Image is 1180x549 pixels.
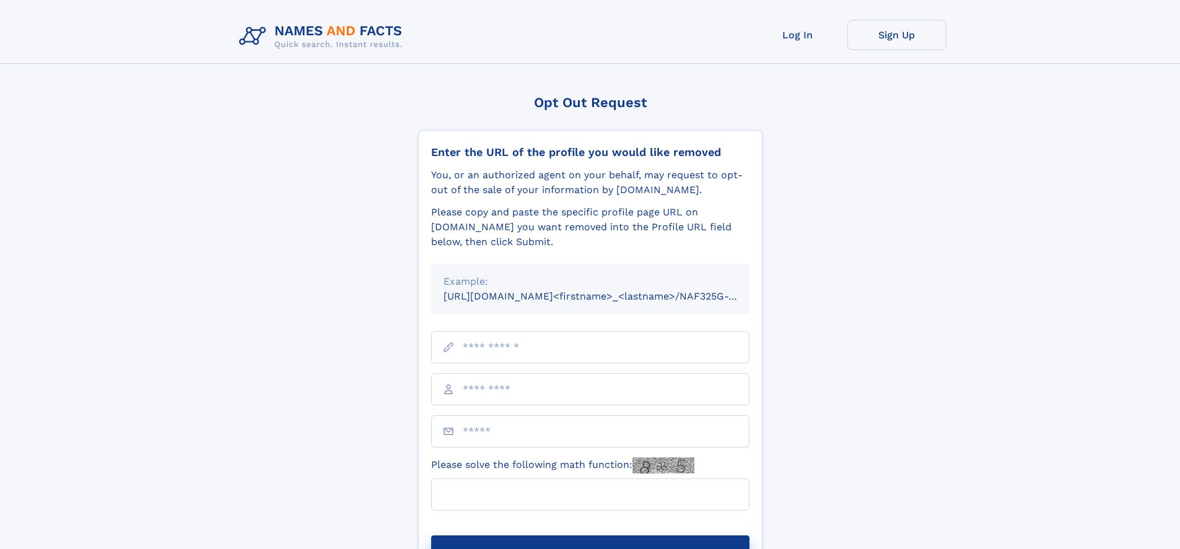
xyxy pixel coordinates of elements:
[748,20,847,50] a: Log In
[431,205,750,249] div: Please copy and paste the specific profile page URL on [DOMAIN_NAME] you want removed into the Pr...
[847,20,946,50] a: Sign Up
[418,95,763,110] div: Opt Out Request
[444,274,737,289] div: Example:
[234,20,413,53] img: Logo Names and Facts
[431,457,694,473] label: Please solve the following math function:
[431,145,750,159] div: Enter the URL of the profile you would like removed
[431,168,750,197] div: You, or an authorized agent on your behalf, may request to opt-out of the sale of your informatio...
[444,290,773,302] small: [URL][DOMAIN_NAME]<firstname>_<lastname>/NAF325G-xxxxxxxx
